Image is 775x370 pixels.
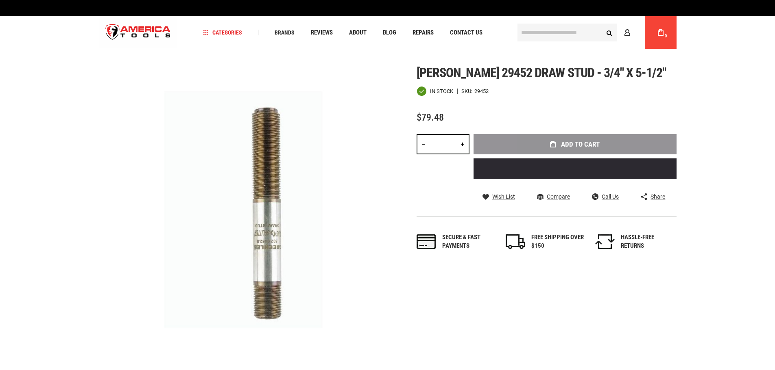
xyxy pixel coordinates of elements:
span: Call Us [602,194,619,199]
span: Reviews [311,30,333,36]
div: Secure & fast payments [442,233,495,251]
a: store logo [99,17,178,48]
div: HASSLE-FREE RETURNS [621,233,674,251]
a: Wish List [482,193,515,200]
a: About [345,27,370,38]
a: Compare [537,193,570,200]
span: Brands [275,30,295,35]
img: America Tools [99,17,178,48]
div: FREE SHIPPING OVER $150 [531,233,584,251]
strong: SKU [461,89,474,94]
a: Contact Us [446,27,486,38]
a: Call Us [592,193,619,200]
span: $79.48 [417,112,444,123]
a: Categories [199,27,246,38]
img: main product photo [99,65,388,354]
button: Search [602,25,617,40]
a: Repairs [409,27,437,38]
div: Availability [417,86,453,96]
a: 0 [653,16,668,49]
span: Share [651,194,665,199]
span: Compare [547,194,570,199]
span: 0 [665,34,667,38]
img: payments [417,234,436,249]
span: Repairs [413,30,434,36]
span: In stock [430,89,453,94]
span: Categories [203,30,242,35]
span: Wish List [492,194,515,199]
a: Blog [379,27,400,38]
a: Brands [271,27,298,38]
span: About [349,30,367,36]
img: shipping [506,234,525,249]
img: returns [595,234,615,249]
div: 29452 [474,89,489,94]
span: Contact Us [450,30,482,36]
a: Reviews [307,27,336,38]
span: [PERSON_NAME] 29452 draw stud - 3/4" x 5-1/2" [417,65,666,80]
span: Blog [383,30,396,36]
